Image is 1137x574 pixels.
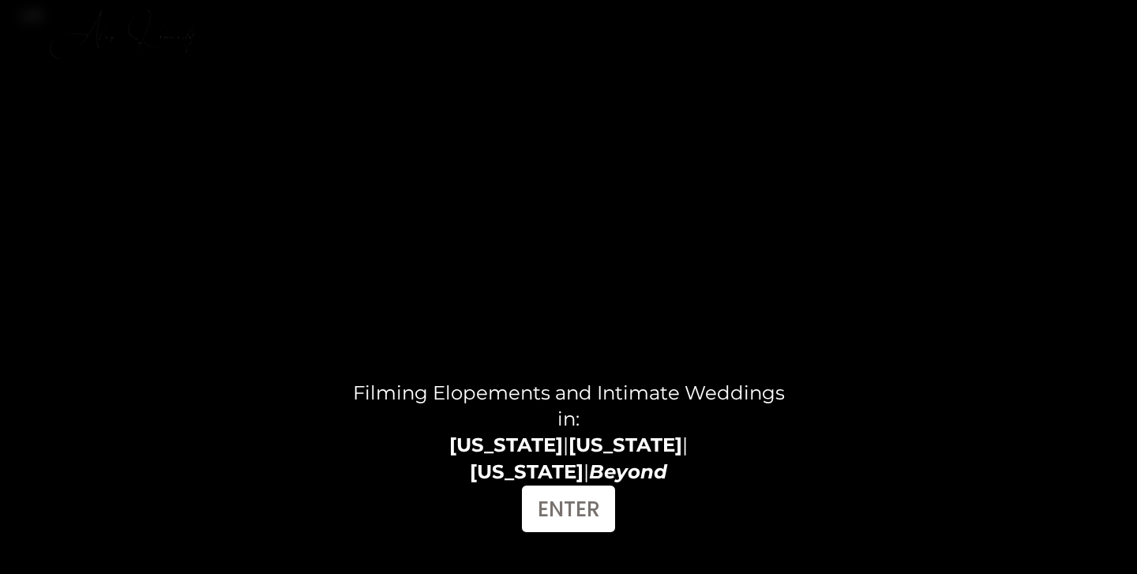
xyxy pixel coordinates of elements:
a: HOME [696,6,748,28]
h4: Filming Elopements and Intimate Weddings in: | | | [352,380,785,485]
a: ENTER [522,486,615,533]
a: EXPERIENCE [772,6,880,28]
strong: [US_STATE] [449,433,563,456]
a: Alex Kennedy Films [46,5,204,31]
a: INVESTMENT [978,6,1091,28]
em: Beyond [589,460,667,483]
a: FILMS [904,6,955,28]
strong: [US_STATE] [470,460,584,483]
img: Alex Kennedy Films [46,5,204,68]
strong: [US_STATE] [568,433,682,456]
